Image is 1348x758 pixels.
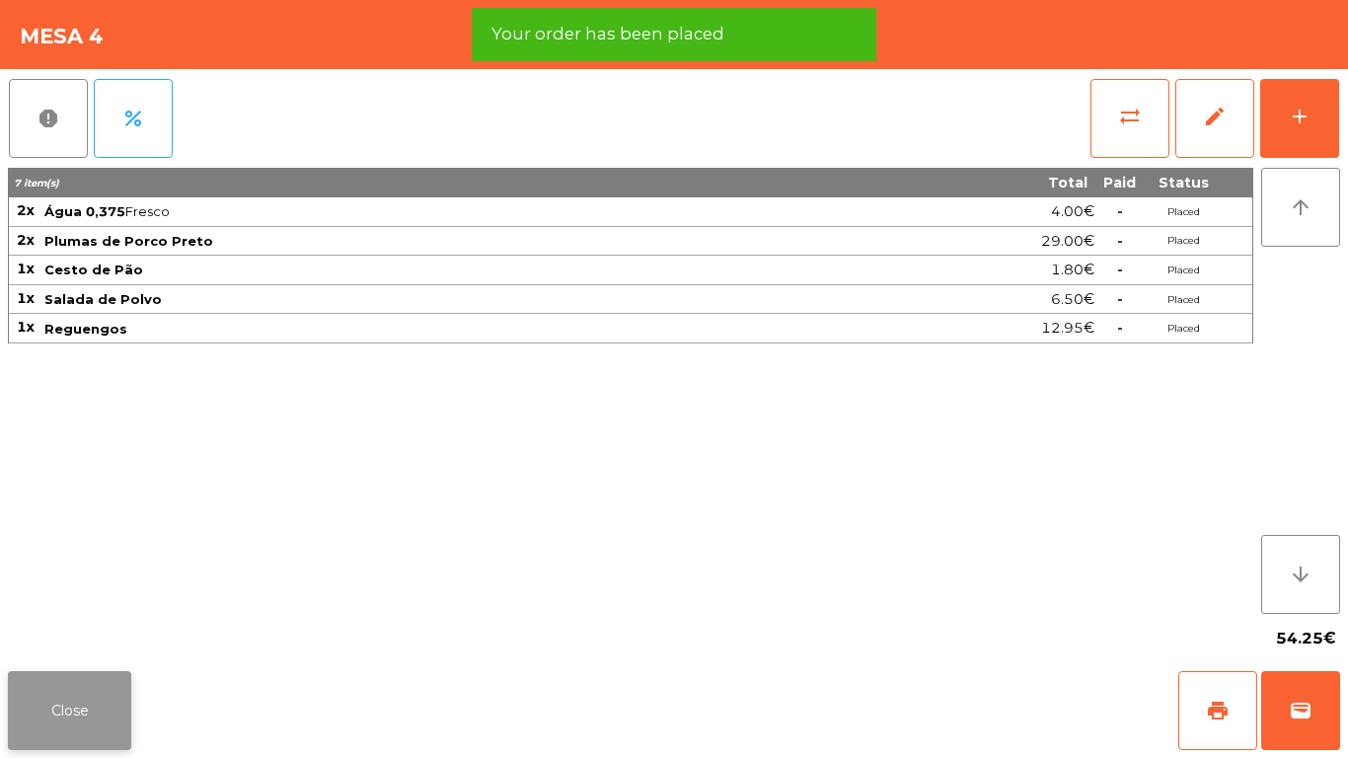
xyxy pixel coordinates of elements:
button: arrow_downward [1261,535,1340,614]
td: Placed [1144,285,1223,315]
span: - [1117,261,1123,278]
span: Salada de Polvo [44,291,162,307]
button: percent [94,79,173,158]
div: add [1288,105,1311,128]
td: Placed [1144,256,1223,285]
span: 2x [17,231,35,249]
i: arrow_upward [1289,195,1312,219]
span: 6.50€ [1051,286,1094,313]
span: 1x [17,260,35,277]
span: Fresco [44,203,838,219]
span: 1x [17,318,35,336]
span: - [1117,319,1123,337]
span: Reguengos [44,321,127,337]
h4: Mesa 4 [20,22,104,51]
i: arrow_downward [1289,563,1312,586]
button: wallet [1261,671,1340,750]
th: Paid [1095,168,1144,197]
span: Água 0,375 [44,203,125,219]
span: 54.25€ [1276,624,1336,653]
button: Close [8,671,131,750]
span: wallet [1289,699,1312,722]
span: 2x [17,201,35,219]
span: 7 item(s) [14,177,59,189]
button: sync_alt [1090,79,1169,158]
span: 12.95€ [1041,315,1094,341]
span: - [1117,232,1123,250]
span: report [37,107,60,130]
span: sync_alt [1118,105,1142,128]
button: edit [1175,79,1254,158]
span: 1x [17,289,35,307]
span: 1.80€ [1051,257,1094,283]
td: Placed [1144,197,1223,227]
span: - [1117,202,1123,220]
span: 29.00€ [1041,228,1094,255]
th: Total [840,168,1095,197]
span: print [1206,699,1230,722]
td: Placed [1144,314,1223,343]
button: arrow_upward [1261,168,1340,247]
button: report [9,79,88,158]
span: Plumas de Porco Preto [44,233,213,249]
th: Status [1144,168,1223,197]
span: Cesto de Pão [44,262,143,277]
span: edit [1203,105,1227,128]
button: print [1178,671,1257,750]
td: Placed [1144,227,1223,257]
span: 4.00€ [1051,198,1094,225]
span: Your order has been placed [491,22,724,46]
button: add [1260,79,1339,158]
span: - [1117,290,1123,308]
span: percent [121,107,145,130]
